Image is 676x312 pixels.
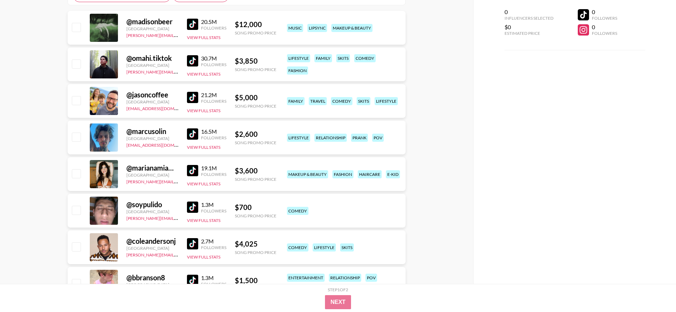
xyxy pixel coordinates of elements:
[201,274,226,281] div: 1.3M
[287,54,310,62] div: lifestyle
[126,237,179,246] div: @ coleandersonj
[201,135,226,140] div: Followers
[235,140,276,145] div: Song Promo Price
[314,134,347,142] div: relationship
[187,254,220,260] button: View Full Stats
[505,15,553,21] div: Influencers Selected
[201,281,226,287] div: Followers
[187,55,198,66] img: TikTok
[126,104,197,111] a: [EMAIL_ADDRESS][DOMAIN_NAME]
[201,238,226,245] div: 2.7M
[235,213,276,218] div: Song Promo Price
[126,31,231,38] a: [PERSON_NAME][EMAIL_ADDRESS][DOMAIN_NAME]
[201,128,226,135] div: 16.5M
[235,93,276,102] div: $ 5,000
[372,134,384,142] div: pov
[126,164,179,172] div: @ marianamiamorch
[336,54,350,62] div: skits
[386,170,400,178] div: e-kid
[235,30,276,36] div: Song Promo Price
[126,68,231,75] a: [PERSON_NAME][EMAIL_ADDRESS][DOMAIN_NAME]
[126,251,231,257] a: [PERSON_NAME][EMAIL_ADDRESS][DOMAIN_NAME]
[505,24,553,31] div: $0
[187,218,220,223] button: View Full Stats
[505,31,553,36] div: Estimated Price
[592,24,617,31] div: 0
[287,24,303,32] div: music
[325,295,351,309] button: Next
[126,141,197,148] a: [EMAIL_ADDRESS][DOMAIN_NAME]
[375,97,398,105] div: lifestyle
[365,274,377,282] div: pov
[201,172,226,177] div: Followers
[187,128,198,140] img: TikTok
[126,200,179,209] div: @ soypulido
[314,54,332,62] div: family
[354,54,376,62] div: comedy
[126,246,179,251] div: [GEOGRAPHIC_DATA]
[187,275,198,286] img: TikTok
[201,55,226,62] div: 30.7M
[358,170,382,178] div: haircare
[187,145,220,150] button: View Full Stats
[313,243,336,251] div: lifestyle
[187,35,220,40] button: View Full Stats
[329,274,361,282] div: relationship
[331,97,352,105] div: comedy
[126,273,179,282] div: @ bbranson8
[235,103,276,109] div: Song Promo Price
[235,57,276,65] div: $ 3,850
[187,165,198,176] img: TikTok
[307,24,327,32] div: lipsync
[332,170,353,178] div: fashion
[201,98,226,104] div: Followers
[126,214,231,221] a: [PERSON_NAME][EMAIL_ADDRESS][DOMAIN_NAME]
[187,71,220,77] button: View Full Stats
[641,277,668,304] iframe: Drift Widget Chat Controller
[126,136,179,141] div: [GEOGRAPHIC_DATA]
[187,238,198,249] img: TikTok
[235,20,276,29] div: $ 12,000
[126,282,179,287] div: [GEOGRAPHIC_DATA]
[126,63,179,68] div: [GEOGRAPHIC_DATA]
[328,287,348,292] div: Step 1 of 2
[187,92,198,103] img: TikTok
[235,250,276,255] div: Song Promo Price
[126,90,179,99] div: @ jasoncoffee
[126,172,179,178] div: [GEOGRAPHIC_DATA]
[287,274,325,282] div: entertainment
[201,208,226,214] div: Followers
[287,243,308,251] div: comedy
[235,130,276,139] div: $ 2,600
[126,209,179,214] div: [GEOGRAPHIC_DATA]
[287,66,308,75] div: fashion
[126,17,179,26] div: @ madisonbeer
[592,31,617,36] div: Followers
[331,24,373,32] div: makeup & beauty
[287,207,308,215] div: comedy
[340,243,354,251] div: skits
[235,240,276,248] div: $ 4,025
[201,201,226,208] div: 1.3M
[235,177,276,182] div: Song Promo Price
[592,15,617,21] div: Followers
[201,91,226,98] div: 21.2M
[235,67,276,72] div: Song Promo Price
[287,134,310,142] div: lifestyle
[235,166,276,175] div: $ 3,600
[126,26,179,31] div: [GEOGRAPHIC_DATA]
[357,97,370,105] div: skits
[592,8,617,15] div: 0
[309,97,327,105] div: travel
[187,202,198,213] img: TikTok
[201,245,226,250] div: Followers
[126,178,231,184] a: [PERSON_NAME][EMAIL_ADDRESS][DOMAIN_NAME]
[505,8,553,15] div: 0
[201,18,226,25] div: 20.5M
[351,134,368,142] div: prank
[235,203,276,212] div: $ 700
[187,108,220,113] button: View Full Stats
[187,181,220,186] button: View Full Stats
[201,25,226,31] div: Followers
[287,170,328,178] div: makeup & beauty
